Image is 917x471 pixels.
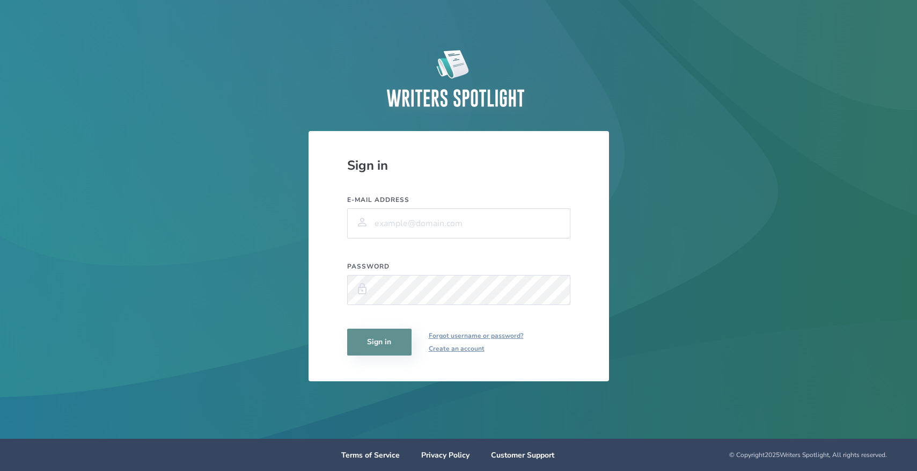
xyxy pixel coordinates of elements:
label: Password [347,262,570,271]
a: Terms of Service [341,450,400,460]
button: Sign in [347,329,412,356]
label: E-mail address [347,195,570,204]
input: example@domain.com [347,208,570,238]
a: Create an account [429,342,524,355]
div: Sign in [347,157,570,174]
a: Customer Support [491,450,554,460]
a: Privacy Policy [421,450,469,460]
a: Forgot username or password? [429,329,524,342]
div: © Copyright 2025 Writers Spotlight, All rights reserved. [594,451,887,459]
